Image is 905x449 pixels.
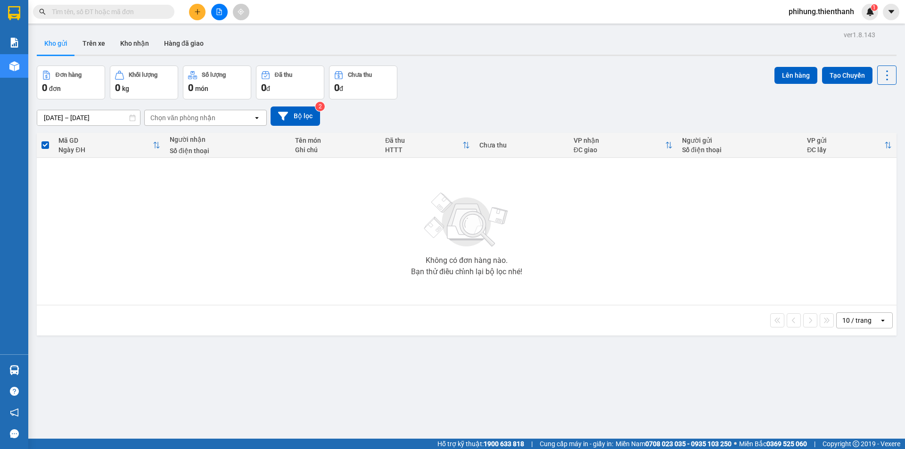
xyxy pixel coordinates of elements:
[807,137,884,144] div: VP gửi
[531,439,533,449] span: |
[872,4,876,11] span: 1
[37,32,75,55] button: Kho gửi
[266,85,270,92] span: đ
[52,7,163,17] input: Tìm tên, số ĐT hoặc mã đơn
[295,137,376,144] div: Tên món
[348,72,372,78] div: Chưa thu
[380,133,475,158] th: Toggle SortBy
[58,137,153,144] div: Mã GD
[150,113,215,122] div: Chọn văn phòng nhận
[437,439,524,449] span: Hỗ trợ kỹ thuật:
[10,408,19,417] span: notification
[238,8,244,15] span: aim
[189,4,206,20] button: plus
[844,30,875,40] div: ver 1.8.143
[739,439,807,449] span: Miền Bắc
[426,257,508,264] div: Không có đơn hàng nào.
[194,8,201,15] span: plus
[75,32,113,55] button: Trên xe
[574,146,665,154] div: ĐC giao
[329,65,397,99] button: Chưa thu0đ
[253,114,261,122] svg: open
[781,6,862,17] span: phihung.thienthanh
[574,137,665,144] div: VP nhận
[853,441,859,447] span: copyright
[115,82,120,93] span: 0
[170,147,285,155] div: Số điện thoại
[9,61,19,71] img: warehouse-icon
[216,8,222,15] span: file-add
[339,85,343,92] span: đ
[110,65,178,99] button: Khối lượng0kg
[484,440,524,448] strong: 1900 633 818
[334,82,339,93] span: 0
[113,32,156,55] button: Kho nhận
[569,133,677,158] th: Toggle SortBy
[195,85,208,92] span: món
[58,146,153,154] div: Ngày ĐH
[183,65,251,99] button: Số lượng0món
[802,133,897,158] th: Toggle SortBy
[479,141,564,149] div: Chưa thu
[420,187,514,253] img: svg+xml;base64,PHN2ZyBjbGFzcz0ibGlzdC1wbHVnX19zdmciIHhtbG5zPSJodHRwOi8vd3d3LnczLm9yZy8yMDAwL3N2Zy...
[645,440,732,448] strong: 0708 023 035 - 0935 103 250
[54,133,165,158] th: Toggle SortBy
[814,439,815,449] span: |
[170,136,285,143] div: Người nhận
[734,442,737,446] span: ⚪️
[10,387,19,396] span: question-circle
[871,4,878,11] sup: 1
[807,146,884,154] div: ĐC lấy
[271,106,320,126] button: Bộ lọc
[56,72,82,78] div: Đơn hàng
[10,429,19,438] span: message
[411,268,522,276] div: Bạn thử điều chỉnh lại bộ lọc nhé!
[156,32,211,55] button: Hàng đã giao
[39,8,46,15] span: search
[233,4,249,20] button: aim
[129,72,157,78] div: Khối lượng
[9,365,19,375] img: warehouse-icon
[879,317,887,324] svg: open
[261,82,266,93] span: 0
[385,137,462,144] div: Đã thu
[883,4,899,20] button: caret-down
[42,82,47,93] span: 0
[682,146,798,154] div: Số điện thoại
[37,65,105,99] button: Đơn hàng0đơn
[887,8,896,16] span: caret-down
[616,439,732,449] span: Miền Nam
[49,85,61,92] span: đơn
[122,85,129,92] span: kg
[866,8,874,16] img: icon-new-feature
[188,82,193,93] span: 0
[682,137,798,144] div: Người gửi
[766,440,807,448] strong: 0369 525 060
[385,146,462,154] div: HTTT
[37,110,140,125] input: Select a date range.
[315,102,325,111] sup: 2
[540,439,613,449] span: Cung cấp máy in - giấy in:
[211,4,228,20] button: file-add
[295,146,376,154] div: Ghi chú
[822,67,872,84] button: Tạo Chuyến
[774,67,817,84] button: Lên hàng
[9,38,19,48] img: solution-icon
[202,72,226,78] div: Số lượng
[8,6,20,20] img: logo-vxr
[275,72,292,78] div: Đã thu
[842,316,872,325] div: 10 / trang
[256,65,324,99] button: Đã thu0đ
